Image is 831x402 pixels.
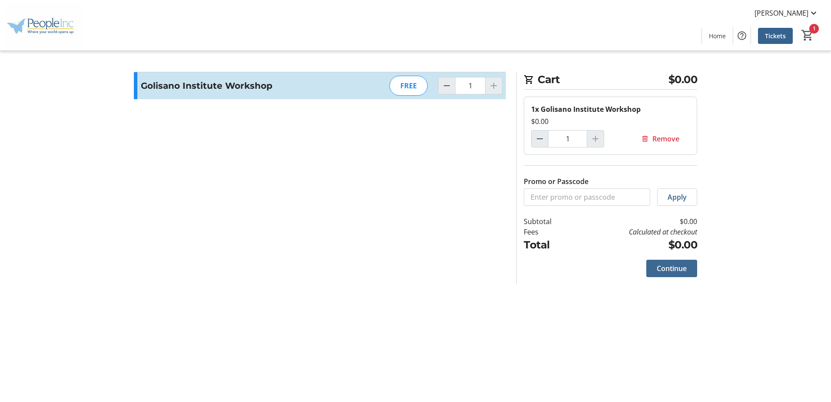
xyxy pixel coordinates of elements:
[758,28,793,44] a: Tickets
[574,237,697,253] td: $0.00
[531,116,690,127] div: $0.00
[657,188,697,206] button: Apply
[532,131,548,147] button: Decrement by one
[765,31,786,40] span: Tickets
[524,72,697,90] h2: Cart
[548,130,587,147] input: Golisano Institute Workshop Quantity
[631,130,690,147] button: Remove
[5,3,83,47] img: People Inc.'s Logo
[657,263,687,274] span: Continue
[800,27,815,43] button: Cart
[652,134,679,144] span: Remove
[524,216,574,227] td: Subtotal
[524,237,574,253] td: Total
[524,188,650,206] input: Enter promo or passcode
[524,227,574,237] td: Fees
[524,176,588,187] label: Promo or Passcode
[531,104,690,114] div: 1x Golisano Institute Workshop
[702,28,733,44] a: Home
[389,76,428,96] div: FREE
[733,27,751,44] button: Help
[755,8,808,18] span: [PERSON_NAME]
[646,260,697,277] button: Continue
[455,77,485,94] input: Golisano Institute Workshop Quantity
[668,192,687,202] span: Apply
[574,216,697,227] td: $0.00
[668,72,698,87] span: $0.00
[439,77,455,94] button: Decrement by one
[574,227,697,237] td: Calculated at checkout
[748,6,826,20] button: [PERSON_NAME]
[141,79,331,92] h3: Golisano Institute Workshop
[709,31,726,40] span: Home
